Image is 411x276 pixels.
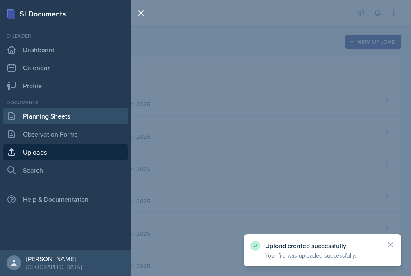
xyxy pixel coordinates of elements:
[3,144,128,160] a: Uploads
[3,59,128,76] a: Calendar
[265,251,380,260] p: Your file was uploaded successfully.
[3,41,128,58] a: Dashboard
[3,108,128,124] a: Planning Sheets
[3,126,128,142] a: Observation Forms
[3,78,128,94] a: Profile
[26,255,82,263] div: [PERSON_NAME]
[3,32,128,40] div: Si leader
[3,191,128,208] div: Help & Documentation
[26,263,82,271] div: [GEOGRAPHIC_DATA]
[265,242,380,250] p: Upload created successfully
[3,162,128,178] a: Search
[3,99,128,106] div: Documents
